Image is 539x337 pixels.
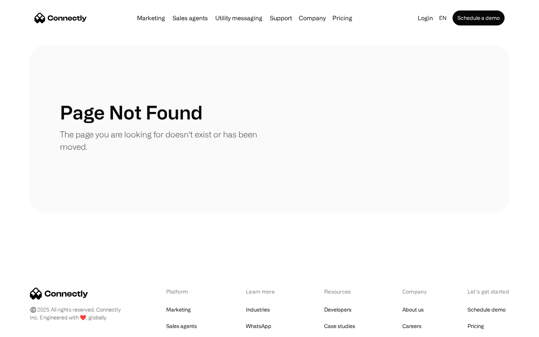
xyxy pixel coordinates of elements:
[468,304,506,315] a: Schedule demo
[246,321,271,331] a: WhatsApp
[415,13,436,23] a: Login
[15,324,45,334] ul: Language list
[324,304,351,315] a: Developers
[34,12,87,24] a: home
[453,10,505,25] a: Schedule a demo
[324,288,363,295] div: Resources
[296,13,328,23] div: Company
[329,15,355,21] a: Pricing
[166,288,207,295] div: Platform
[166,304,191,315] a: Marketing
[246,304,270,315] a: Industries
[468,288,509,295] div: Let’s get started
[60,101,202,124] h1: Page Not Found
[170,15,211,21] a: Sales agents
[299,13,326,23] div: Company
[134,15,168,21] a: Marketing
[267,15,295,21] a: Support
[402,321,421,331] a: Careers
[166,321,197,331] a: Sales agents
[439,13,447,23] div: en
[436,13,451,23] div: en
[324,321,355,331] a: Case studies
[468,321,484,331] a: Pricing
[246,288,285,295] div: Learn more
[7,323,45,334] aside: Language selected: English
[212,15,265,21] a: Utility messaging
[60,128,269,153] p: The page you are looking for doesn't exist or has been moved.
[402,304,424,315] a: About us
[402,288,429,295] div: Company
